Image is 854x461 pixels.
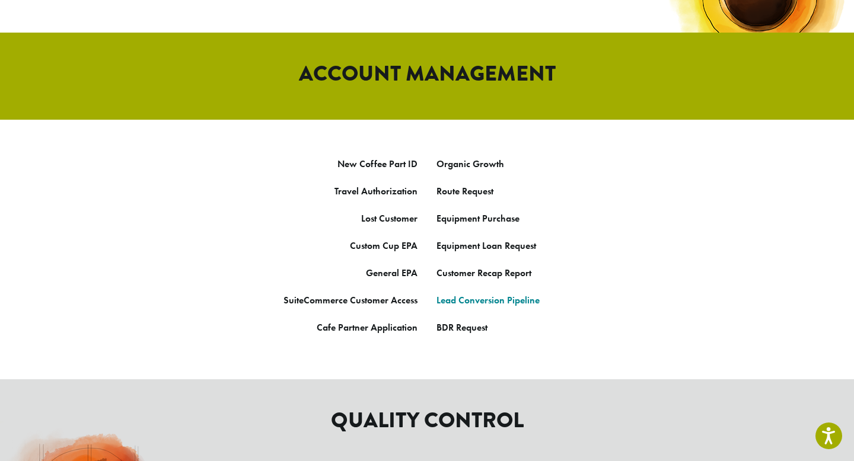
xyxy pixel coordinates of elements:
[89,408,765,433] h2: QUALITY CONTROL
[436,212,511,225] a: Equipment Purcha
[436,185,493,197] a: Route Request
[366,267,418,279] a: General EPA
[511,212,520,225] a: se
[436,294,540,306] a: Lead Conversion Pipeline
[436,158,504,170] a: Organic Growth
[317,321,418,334] a: Cafe Partner Application
[436,239,536,252] a: Equipment Loan Request
[337,158,418,170] a: New Coffee Part ID
[436,267,531,279] a: Customer Recap Report
[350,239,418,252] a: Custom Cup EPA
[283,294,418,306] a: SuiteCommerce Customer Access
[334,185,418,197] a: Travel Authorization
[89,61,765,87] h2: ACCOUNT MANAGEMENT
[361,212,418,225] a: Lost Customer
[436,321,487,334] a: BDR Request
